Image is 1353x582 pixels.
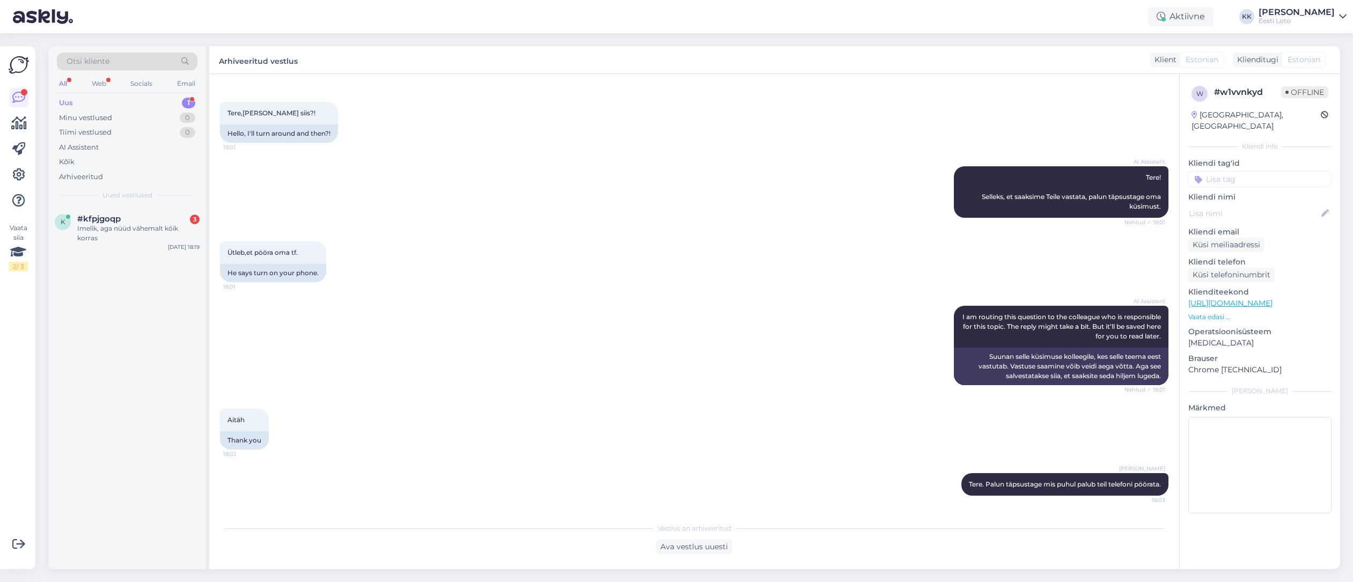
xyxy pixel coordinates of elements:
span: 18:01 [223,283,263,291]
span: Tere. Palun täpsustage mis puhul palub teil telefoni pöörata. [969,480,1161,488]
div: Kliendi info [1188,142,1332,151]
span: #kfpjgoqp [77,214,121,224]
div: Arhiveeritud [59,172,103,182]
span: Estonian [1186,54,1218,65]
div: Tiimi vestlused [59,127,112,138]
p: Kliendi email [1188,226,1332,238]
div: Ava vestlus uuesti [656,540,732,554]
div: # w1vvnkyd [1214,86,1281,99]
input: Lisa nimi [1189,208,1319,219]
p: Kliendi telefon [1188,256,1332,268]
div: Kõik [59,157,75,167]
span: [PERSON_NAME] [1119,465,1165,473]
a: [PERSON_NAME]Eesti Loto [1259,8,1347,25]
div: Web [90,77,108,91]
div: [PERSON_NAME] [1259,8,1335,17]
p: Operatsioonisüsteem [1188,326,1332,337]
span: Offline [1281,86,1328,98]
div: All [57,77,69,91]
div: KK [1239,9,1254,24]
div: Klienditugi [1233,54,1278,65]
div: Email [175,77,197,91]
div: [DATE] 18:19 [168,243,200,251]
span: Aitäh [227,416,245,424]
a: [URL][DOMAIN_NAME] [1188,298,1273,308]
span: Nähtud ✓ 18:01 [1124,386,1165,394]
span: AI Assistent [1125,158,1165,166]
div: 0 [180,127,195,138]
span: Uued vestlused [102,190,152,200]
div: 0 [180,113,195,123]
div: [GEOGRAPHIC_DATA], [GEOGRAPHIC_DATA] [1192,109,1321,132]
span: 18:03 [1125,496,1165,504]
div: Socials [128,77,155,91]
p: Chrome [TECHNICAL_ID] [1188,364,1332,375]
p: Märkmed [1188,402,1332,414]
img: Askly Logo [9,55,29,75]
div: AI Assistent [59,142,99,153]
div: Vaata siia [9,223,28,271]
p: [MEDICAL_DATA] [1188,337,1332,349]
p: Brauser [1188,353,1332,364]
p: Kliendi nimi [1188,191,1332,203]
span: Estonian [1288,54,1320,65]
div: Suunan selle küsimuse kolleegile, kes selle teema eest vastutab. Vastuse saamine võib veidi aega ... [954,348,1168,385]
span: Nähtud ✓ 18:01 [1124,218,1165,226]
div: Uus [59,98,73,108]
div: 1 [182,98,195,108]
div: Thank you [220,431,269,450]
p: Vaata edasi ... [1188,312,1332,322]
span: w [1196,90,1203,98]
div: Küsi meiliaadressi [1188,238,1264,252]
span: Tere,[PERSON_NAME] siis?! [227,109,315,117]
div: Minu vestlused [59,113,112,123]
label: Arhiveeritud vestlus [219,53,298,67]
div: Hello, I'll turn around and then?! [220,124,338,143]
p: Klienditeekond [1188,286,1332,298]
div: [PERSON_NAME] [1188,386,1332,396]
span: Ütleb,et pööra oma tf. [227,248,298,256]
span: I am routing this question to the colleague who is responsible for this topic. The reply might ta... [962,313,1163,340]
div: Imelik, aga nüüd vähemalt kõik korras [77,224,200,243]
span: 18:02 [223,450,263,458]
div: He says turn on your phone. [220,264,326,282]
div: Aktiivne [1148,7,1214,26]
span: k [61,218,65,226]
span: Vestlus on arhiveeritud [658,524,731,533]
span: Otsi kliente [67,56,109,67]
div: Eesti Loto [1259,17,1335,25]
div: 2 / 3 [9,262,28,271]
p: Kliendi tag'id [1188,158,1332,169]
span: AI Assistent [1125,297,1165,305]
input: Lisa tag [1188,171,1332,187]
div: Küsi telefoninumbrit [1188,268,1275,282]
div: 3 [190,215,200,224]
span: 18:01 [223,143,263,151]
div: Klient [1150,54,1176,65]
